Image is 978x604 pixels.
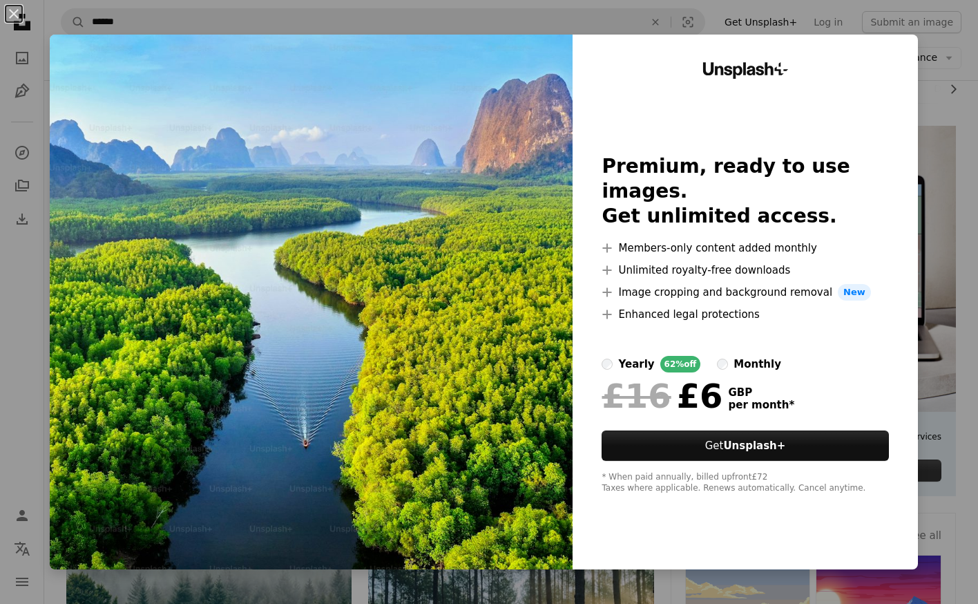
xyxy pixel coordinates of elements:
[602,262,888,279] li: Unlimited royalty-free downloads
[602,378,722,414] div: £6
[728,386,794,399] span: GBP
[602,378,671,414] span: £16
[838,284,871,301] span: New
[618,356,654,372] div: yearly
[728,399,794,411] span: per month *
[602,472,888,494] div: * When paid annually, billed upfront £72 Taxes where applicable. Renews automatically. Cancel any...
[602,240,888,256] li: Members-only content added monthly
[717,359,728,370] input: monthly
[733,356,781,372] div: monthly
[602,359,613,370] input: yearly62%off
[660,356,701,372] div: 62% off
[602,284,888,301] li: Image cropping and background removal
[602,306,888,323] li: Enhanced legal protections
[602,154,888,229] h2: Premium, ready to use images. Get unlimited access.
[602,431,888,461] button: GetUnsplash+
[723,440,785,452] strong: Unsplash+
